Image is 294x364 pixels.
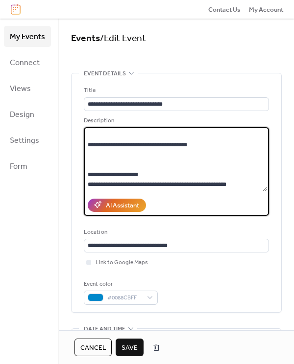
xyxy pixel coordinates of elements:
[84,86,267,95] div: Title
[208,4,241,14] a: Contact Us
[84,227,267,237] div: Location
[249,4,283,14] a: My Account
[10,29,45,45] span: My Events
[84,324,125,334] span: Date and time
[208,5,241,15] span: Contact Us
[10,133,39,148] span: Settings
[84,279,156,289] div: Event color
[100,29,146,47] span: / Edit Event
[71,29,100,47] a: Events
[10,81,31,96] span: Views
[96,258,148,268] span: Link to Google Maps
[107,293,142,303] span: #0088CBFF
[74,339,112,356] button: Cancel
[11,4,21,15] img: logo
[84,116,267,126] div: Description
[4,26,51,47] a: My Events
[122,343,138,353] span: Save
[4,156,51,177] a: Form
[249,5,283,15] span: My Account
[10,55,40,70] span: Connect
[84,69,126,79] span: Event details
[88,199,146,211] button: AI Assistant
[80,343,106,353] span: Cancel
[4,52,51,73] a: Connect
[10,159,27,174] span: Form
[4,78,51,99] a: Views
[106,201,139,210] div: AI Assistant
[116,339,144,356] button: Save
[10,107,34,122] span: Design
[4,130,51,151] a: Settings
[4,104,51,125] a: Design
